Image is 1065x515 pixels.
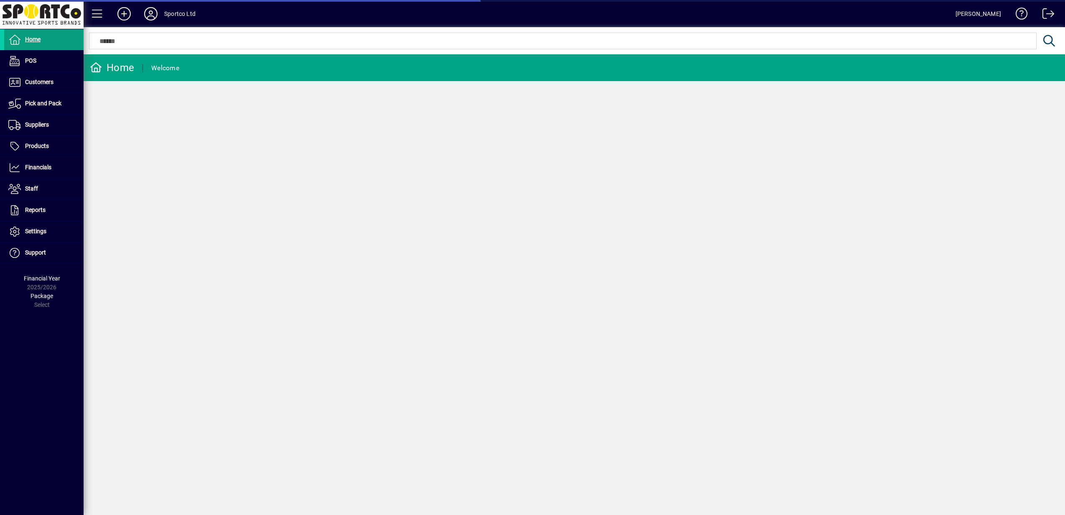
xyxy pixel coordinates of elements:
[25,79,53,85] span: Customers
[4,157,84,178] a: Financials
[25,164,51,171] span: Financials
[4,242,84,263] a: Support
[164,7,196,20] div: Sportco Ltd
[25,185,38,192] span: Staff
[90,61,134,74] div: Home
[111,6,137,21] button: Add
[1009,2,1028,29] a: Knowledge Base
[1036,2,1055,29] a: Logout
[25,121,49,128] span: Suppliers
[24,275,60,282] span: Financial Year
[4,178,84,199] a: Staff
[151,61,179,75] div: Welcome
[4,93,84,114] a: Pick and Pack
[137,6,164,21] button: Profile
[4,115,84,135] a: Suppliers
[4,51,84,71] a: POS
[25,143,49,149] span: Products
[4,221,84,242] a: Settings
[4,72,84,93] a: Customers
[25,228,46,235] span: Settings
[956,7,1001,20] div: [PERSON_NAME]
[25,249,46,256] span: Support
[25,207,46,213] span: Reports
[25,100,61,107] span: Pick and Pack
[4,136,84,157] a: Products
[25,36,41,43] span: Home
[4,200,84,221] a: Reports
[25,57,36,64] span: POS
[31,293,53,299] span: Package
